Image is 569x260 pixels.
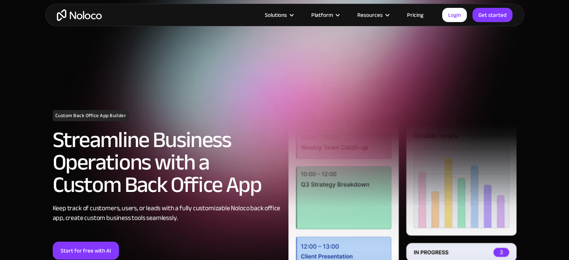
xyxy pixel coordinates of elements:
div: Platform [302,10,348,20]
div: Keep track of customers, users, or leads with a fully customizable Noloco back office app, create... [53,204,281,223]
h2: Streamline Business Operations with a Custom Back Office App [53,129,281,196]
a: Get started [472,8,513,22]
a: home [57,9,102,21]
a: Pricing [398,10,433,20]
div: Platform [311,10,333,20]
div: Resources [348,10,398,20]
a: Login [442,8,467,22]
a: Start for free with AI [53,242,119,260]
div: Solutions [265,10,287,20]
div: Solutions [256,10,302,20]
h1: Custom Back Office App Builder [53,110,129,121]
div: Resources [357,10,383,20]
